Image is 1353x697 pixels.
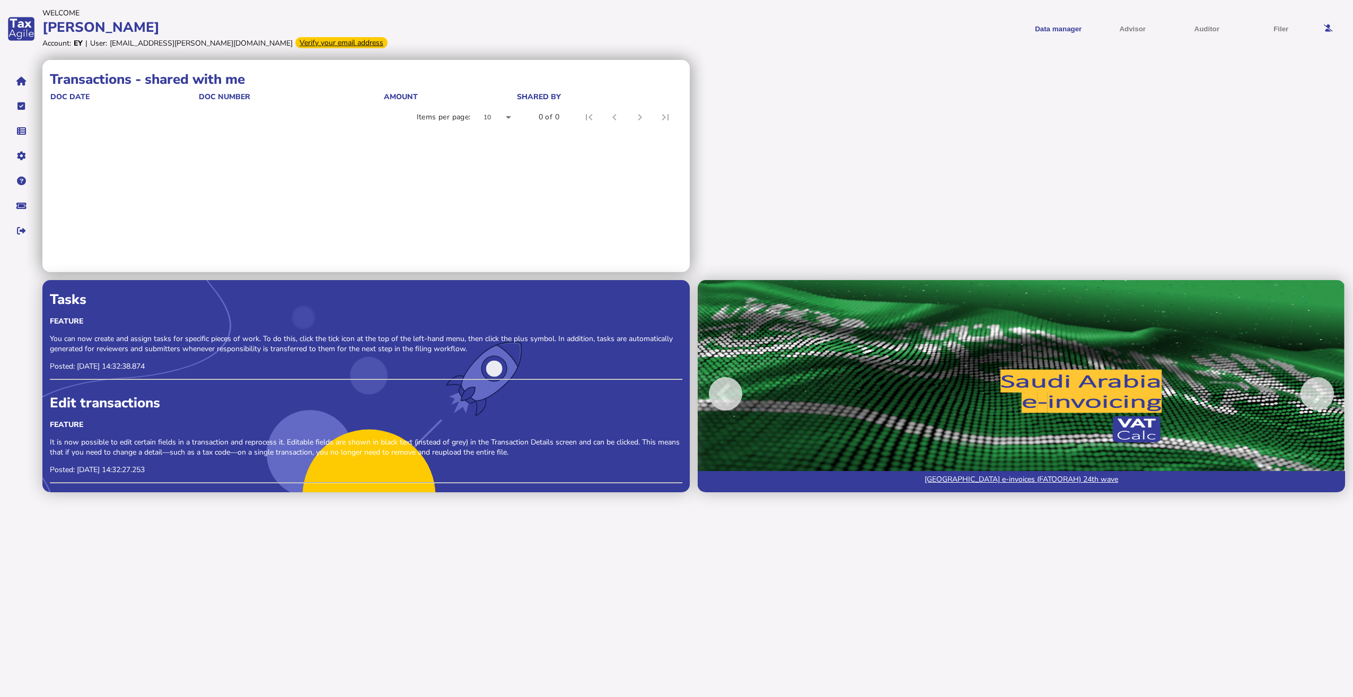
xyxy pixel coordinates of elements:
[42,38,71,48] div: Account:
[85,38,87,48] div: |
[50,420,682,430] div: Feature
[10,145,32,167] button: Manage settings
[50,361,682,371] p: Posted: [DATE] 14:32:38.874
[539,112,559,123] div: 0 of 0
[602,104,627,130] button: Previous page
[1324,25,1333,32] i: Email needs to be verified
[10,120,32,142] button: Data manager
[681,16,1315,42] menu: navigate products
[50,70,682,89] h1: Transactions - shared with me
[576,104,602,130] button: First page
[295,37,388,48] div: Verify your email address
[517,92,679,102] div: shared by
[10,70,32,92] button: Home
[10,95,32,117] button: Tasks
[50,394,682,412] div: Edit transactions
[417,112,471,123] div: Items per page:
[698,280,1345,492] img: Image for blog post: Saudi Arabia e-invoices (FATOORAH) 24th wave
[199,92,383,102] div: doc number
[90,38,107,48] div: User:
[1099,16,1166,42] button: Shows a dropdown of VAT Advisor options
[50,290,682,309] div: Tasks
[199,92,250,102] div: doc number
[698,471,1345,492] a: [GEOGRAPHIC_DATA] e-invoices (FATOORAH) 24th wave
[10,195,32,217] button: Raise a support ticket
[653,104,678,130] button: Last page
[50,334,682,354] p: You can now create and assign tasks for specific pieces of work. To do this, click the tick icon ...
[50,437,682,457] p: It is now possible to edit certain fields in a transaction and reprocess it. Editable fields are ...
[1256,287,1345,500] button: Next
[50,92,90,102] div: doc date
[1173,16,1240,42] button: Auditor
[42,8,676,18] div: Welcome
[110,38,293,48] div: [EMAIL_ADDRESS][PERSON_NAME][DOMAIN_NAME]
[698,287,787,500] button: Previous
[384,92,418,102] div: Amount
[10,170,32,192] button: Help pages
[42,18,676,37] div: [PERSON_NAME]
[384,92,516,102] div: Amount
[50,465,682,475] p: Posted: [DATE] 14:32:27.253
[74,38,83,48] div: EY
[627,104,653,130] button: Next page
[517,92,561,102] div: shared by
[50,316,682,326] div: Feature
[10,220,32,242] button: Sign out
[1247,16,1314,42] button: Filer
[1025,16,1092,42] button: Shows a dropdown of Data manager options
[50,92,198,102] div: doc date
